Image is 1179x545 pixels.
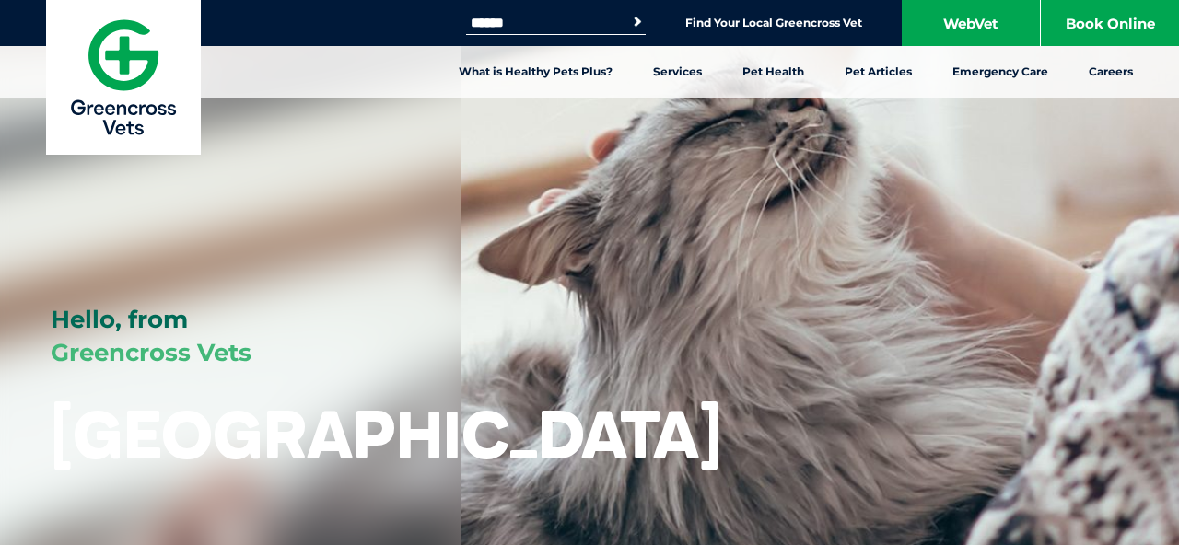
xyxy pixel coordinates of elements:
[51,305,188,334] span: Hello, from
[824,46,932,98] a: Pet Articles
[633,46,722,98] a: Services
[438,46,633,98] a: What is Healthy Pets Plus?
[1068,46,1153,98] a: Careers
[51,338,251,367] span: Greencross Vets
[685,16,862,30] a: Find Your Local Greencross Vet
[932,46,1068,98] a: Emergency Care
[722,46,824,98] a: Pet Health
[628,13,647,31] button: Search
[51,398,721,470] h1: [GEOGRAPHIC_DATA]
